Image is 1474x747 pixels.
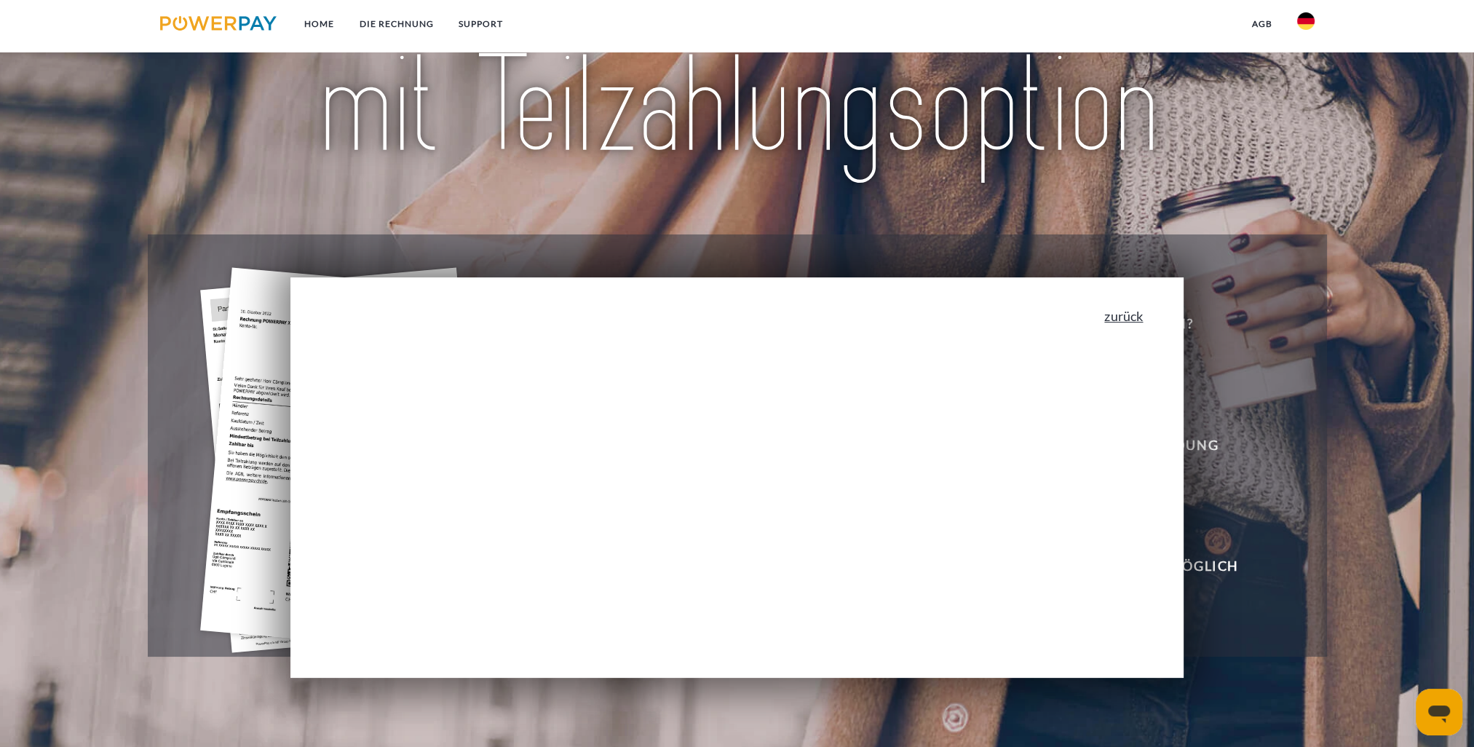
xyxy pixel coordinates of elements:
a: Home [292,11,346,37]
img: logo-powerpay.svg [160,16,277,31]
a: agb [1240,11,1285,37]
iframe: Schaltfläche zum Öffnen des Messaging-Fensters [1416,689,1462,735]
img: de [1297,12,1315,30]
a: zurück [1104,309,1143,323]
a: DIE RECHNUNG [346,11,445,37]
a: SUPPORT [445,11,515,37]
